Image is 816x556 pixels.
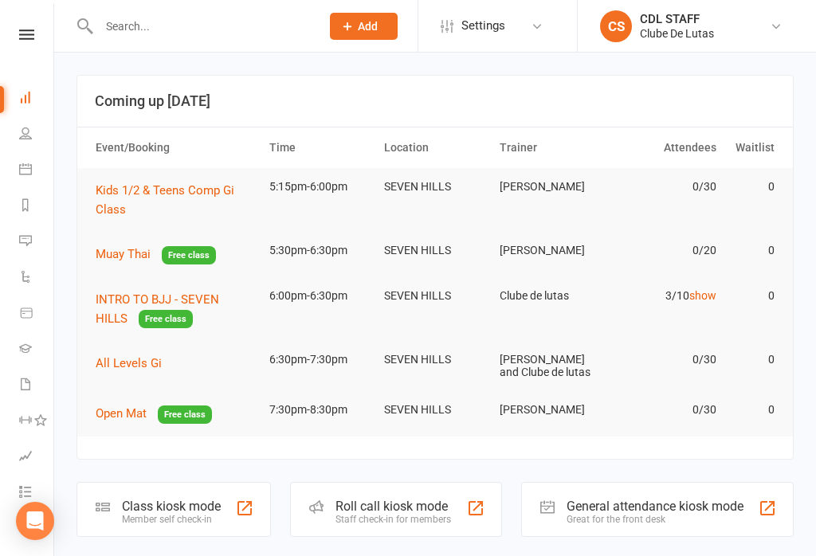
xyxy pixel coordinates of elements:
[16,502,54,540] div: Open Intercom Messenger
[724,168,781,206] td: 0
[608,168,724,206] td: 0/30
[19,153,55,189] a: Calendar
[608,391,724,429] td: 0/30
[492,277,608,315] td: Clube de lutas
[567,499,743,514] div: General attendance kiosk mode
[96,247,151,261] span: Muay Thai
[96,181,255,219] button: Kids 1/2 & Teens Comp Gi Class
[377,168,492,206] td: SEVEN HILLS
[724,232,781,269] td: 0
[377,232,492,269] td: SEVEN HILLS
[122,499,221,514] div: Class kiosk mode
[88,127,262,168] th: Event/Booking
[96,290,255,329] button: INTRO TO BJJ - SEVEN HILLSFree class
[608,341,724,378] td: 0/30
[96,406,147,421] span: Open Mat
[262,391,378,429] td: 7:30pm-8:30pm
[262,277,378,315] td: 6:00pm-6:30pm
[608,127,724,168] th: Attendees
[689,289,716,302] a: show
[262,341,378,378] td: 6:30pm-7:30pm
[600,10,632,42] div: CS
[262,232,378,269] td: 5:30pm-6:30pm
[608,232,724,269] td: 0/20
[162,246,216,264] span: Free class
[377,391,492,429] td: SEVEN HILLS
[724,127,781,168] th: Waitlist
[96,292,219,326] span: INTRO TO BJJ - SEVEN HILLS
[640,12,714,26] div: CDL STAFF
[492,168,608,206] td: [PERSON_NAME]
[262,168,378,206] td: 5:15pm-6:00pm
[19,117,55,153] a: People
[492,341,608,391] td: [PERSON_NAME] and Clube de lutas
[262,127,378,168] th: Time
[640,26,714,41] div: Clube De Lutas
[724,341,781,378] td: 0
[19,440,55,476] a: Assessments
[330,13,398,40] button: Add
[492,232,608,269] td: [PERSON_NAME]
[724,277,781,315] td: 0
[492,127,608,168] th: Trainer
[139,310,193,328] span: Free class
[724,391,781,429] td: 0
[358,20,378,33] span: Add
[335,514,451,525] div: Staff check-in for members
[96,183,234,217] span: Kids 1/2 & Teens Comp Gi Class
[377,127,492,168] th: Location
[122,514,221,525] div: Member self check-in
[608,277,724,315] td: 3/10
[96,404,212,424] button: Open MatFree class
[335,499,451,514] div: Roll call kiosk mode
[461,8,505,44] span: Settings
[96,245,216,264] button: Muay ThaiFree class
[567,514,743,525] div: Great for the front desk
[95,93,775,109] h3: Coming up [DATE]
[158,405,212,424] span: Free class
[19,81,55,117] a: Dashboard
[377,277,492,315] td: SEVEN HILLS
[19,189,55,225] a: Reports
[96,356,162,370] span: All Levels Gi
[492,391,608,429] td: [PERSON_NAME]
[377,341,492,378] td: SEVEN HILLS
[19,296,55,332] a: Product Sales
[94,15,309,37] input: Search...
[96,354,173,373] button: All Levels Gi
